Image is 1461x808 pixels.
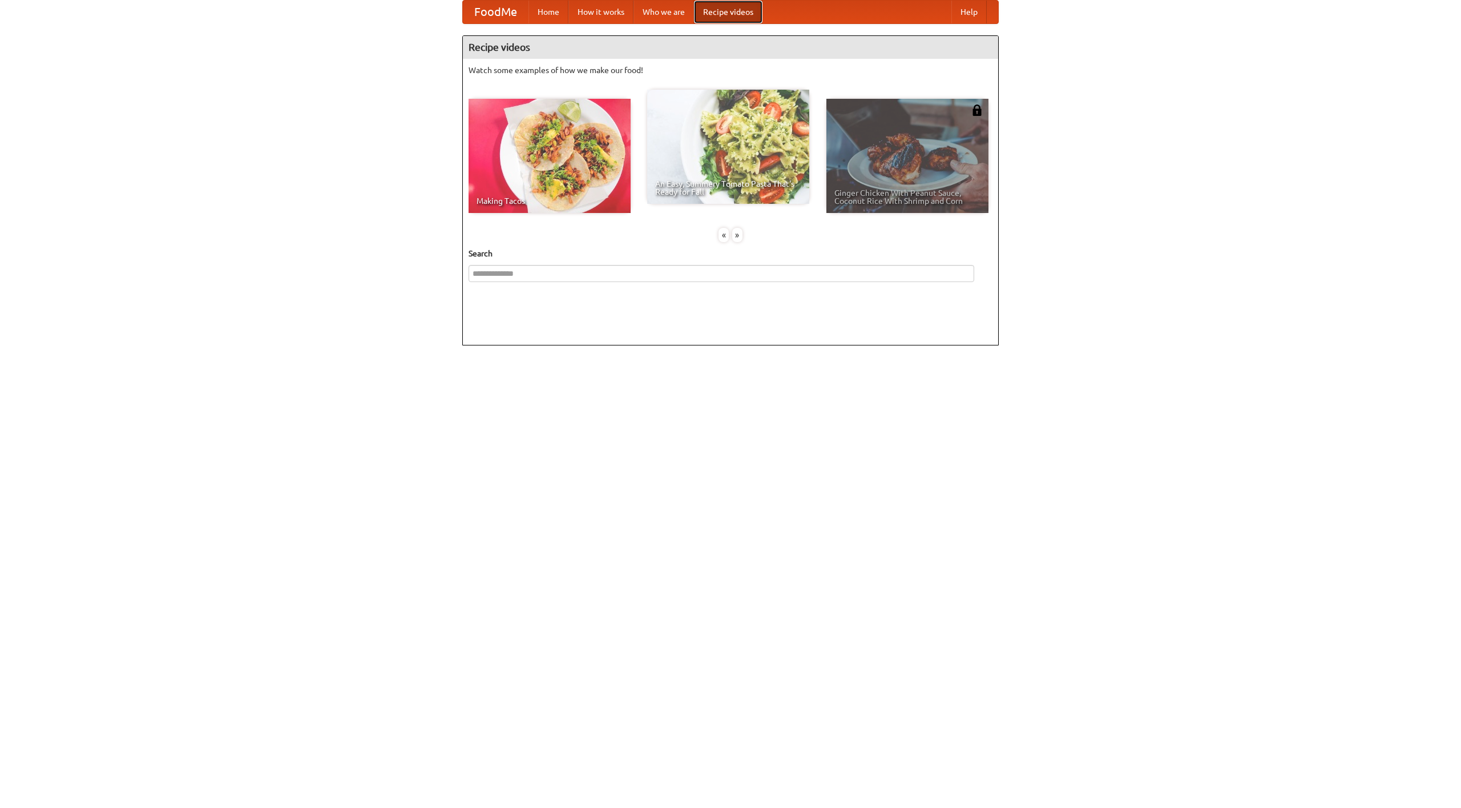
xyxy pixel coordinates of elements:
a: How it works [568,1,633,23]
a: Making Tacos [469,99,631,213]
span: Making Tacos [477,197,623,205]
div: » [732,228,742,242]
a: Home [528,1,568,23]
img: 483408.png [971,104,983,116]
a: An Easy, Summery Tomato Pasta That's Ready for Fall [647,90,809,204]
h4: Recipe videos [463,36,998,59]
h5: Search [469,248,992,259]
span: An Easy, Summery Tomato Pasta That's Ready for Fall [655,180,801,196]
a: FoodMe [463,1,528,23]
a: Help [951,1,987,23]
div: « [719,228,729,242]
a: Recipe videos [694,1,762,23]
a: Who we are [633,1,694,23]
p: Watch some examples of how we make our food! [469,65,992,76]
